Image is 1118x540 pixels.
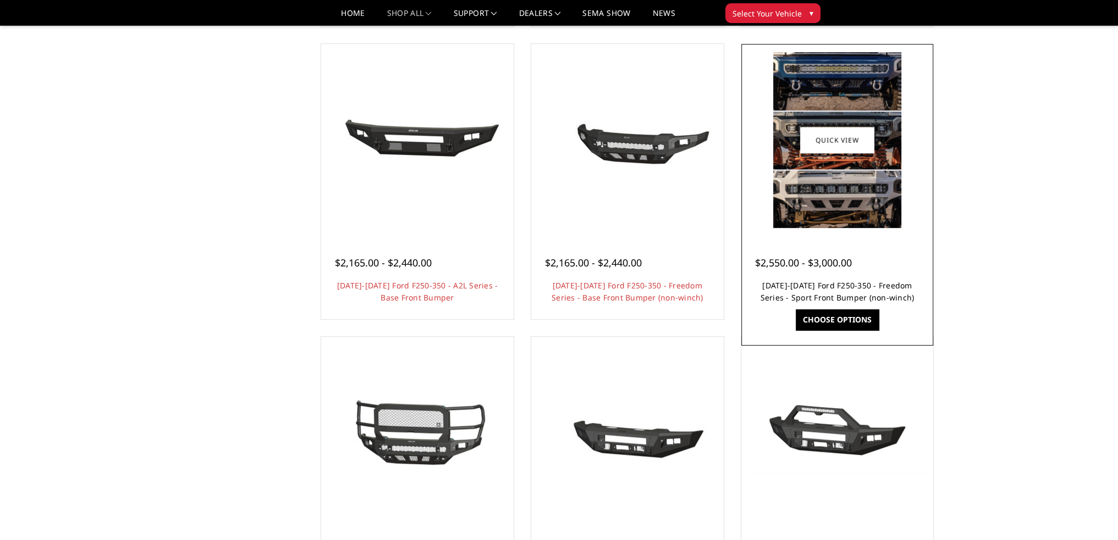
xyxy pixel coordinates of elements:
[337,280,498,303] a: [DATE]-[DATE] Ford F250-350 - A2L Series - Base Front Bumper
[773,52,901,228] img: Multiple lighting options
[809,7,813,19] span: ▾
[534,47,721,233] a: 2023-2025 Ford F250-350 - Freedom Series - Base Front Bumper (non-winch) 2023-2025 Ford F250-350 ...
[800,127,874,153] a: Quick view
[755,256,852,269] span: $2,550.00 - $3,000.00
[335,256,432,269] span: $2,165.00 - $2,440.00
[652,9,675,25] a: News
[341,9,365,25] a: Home
[454,9,497,25] a: Support
[733,8,802,19] span: Select Your Vehicle
[725,3,820,23] button: Select Your Vehicle
[1063,487,1118,540] iframe: Chat Widget
[545,256,642,269] span: $2,165.00 - $2,440.00
[582,9,630,25] a: SEMA Show
[324,339,511,526] a: 2023-2025 Ford F250-350 - Freedom Series - Extreme Front Bumper 2023-2025 Ford F250-350 - Freedom...
[796,309,879,330] a: Choose Options
[552,280,703,303] a: [DATE]-[DATE] Ford F250-350 - Freedom Series - Base Front Bumper (non-winch)
[324,47,511,233] a: 2023-2025 Ford F250-350 - A2L Series - Base Front Bumper
[519,9,561,25] a: Dealers
[744,339,931,526] a: 2023-2025 Ford F250-350-A2 Series-Sport Front Bumper (winch mount) 2023-2025 Ford F250-350-A2 Ser...
[761,280,915,303] a: [DATE]-[DATE] Ford F250-350 - Freedom Series - Sport Front Bumper (non-winch)
[329,99,505,180] img: 2023-2025 Ford F250-350 - A2L Series - Base Front Bumper
[534,339,721,526] a: 2023-2025 Ford F250-350-A2 Series-Base Front Bumper (winch mount) 2023-2025 Ford F250-350-A2 Seri...
[387,9,432,25] a: shop all
[744,47,931,233] a: 2023-2025 Ford F250-350 - Freedom Series - Sport Front Bumper (non-winch) Multiple lighting options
